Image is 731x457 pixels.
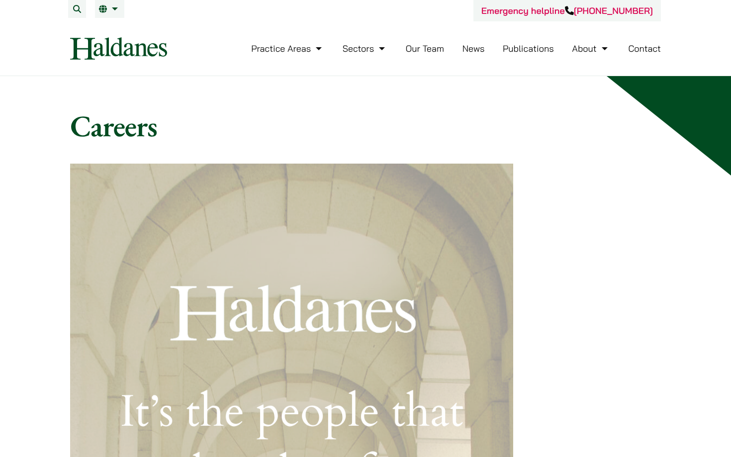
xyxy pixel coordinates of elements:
a: EN [99,5,120,13]
a: About [572,43,610,54]
a: Emergency helpline[PHONE_NUMBER] [481,5,653,16]
a: Practice Areas [251,43,324,54]
h1: Careers [70,108,661,144]
a: Publications [503,43,554,54]
img: Logo of Haldanes [70,37,167,60]
a: News [462,43,485,54]
a: Sectors [343,43,387,54]
a: Contact [628,43,661,54]
a: Our Team [406,43,444,54]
